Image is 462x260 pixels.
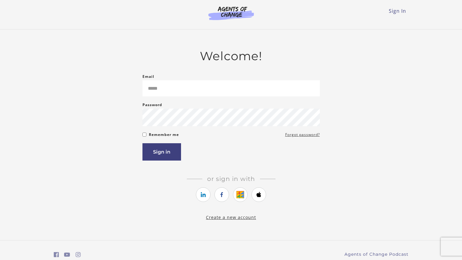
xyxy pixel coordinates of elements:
[142,101,162,109] label: Password
[285,131,320,138] a: Forgot password?
[142,73,154,80] label: Email
[142,49,320,63] h2: Welcome!
[64,252,70,258] i: https://www.youtube.com/c/AgentsofChangeTestPrepbyMeaganMitchell (Open in a new window)
[214,187,229,202] a: https://courses.thinkific.com/users/auth/facebook?ss%5Breferral%5D=&ss%5Buser_return_to%5D=&ss%5B...
[202,175,260,182] span: Or sign in with
[344,251,409,258] a: Agents of Change Podcast
[202,6,260,20] img: Agents of Change Logo
[76,252,81,258] i: https://www.instagram.com/agentsofchangeprep/ (Open in a new window)
[252,187,266,202] a: https://courses.thinkific.com/users/auth/apple?ss%5Breferral%5D=&ss%5Buser_return_to%5D=&ss%5Bvis...
[149,131,179,138] label: Remember me
[233,187,248,202] a: https://courses.thinkific.com/users/auth/google?ss%5Breferral%5D=&ss%5Buser_return_to%5D=&ss%5Bvi...
[196,187,210,202] a: https://courses.thinkific.com/users/auth/linkedin?ss%5Breferral%5D=&ss%5Buser_return_to%5D=&ss%5B...
[54,252,59,258] i: https://www.facebook.com/groups/aswbtestprep (Open in a new window)
[76,250,81,259] a: https://www.instagram.com/agentsofchangeprep/ (Open in a new window)
[64,250,70,259] a: https://www.youtube.com/c/AgentsofChangeTestPrepbyMeaganMitchell (Open in a new window)
[54,250,59,259] a: https://www.facebook.com/groups/aswbtestprep (Open in a new window)
[142,143,181,161] button: Sign in
[206,214,256,220] a: Create a new account
[389,8,406,14] a: Sign In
